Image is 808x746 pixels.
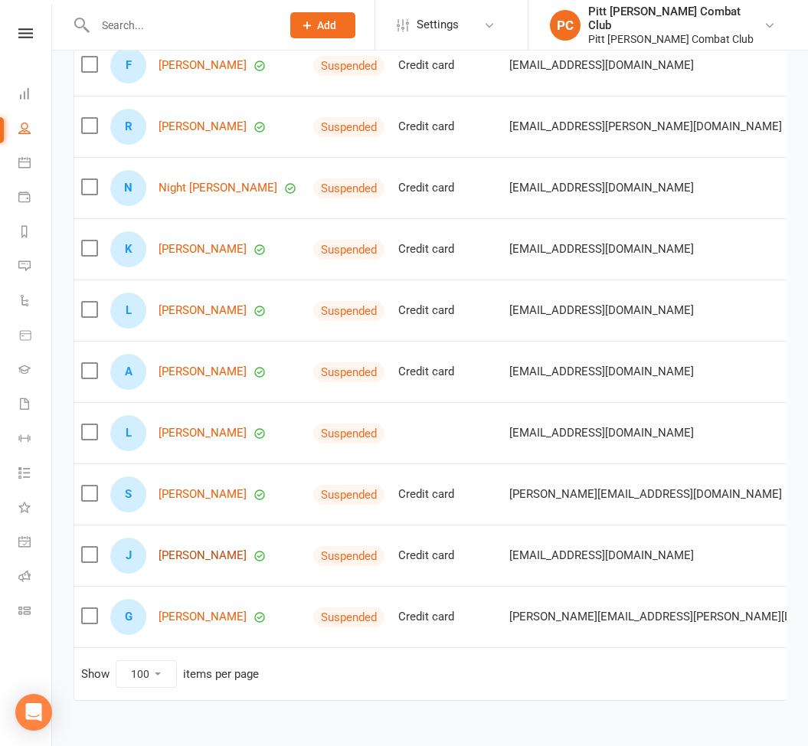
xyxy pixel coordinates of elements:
div: Credit card [398,120,496,133]
div: Night [110,170,146,206]
a: Class kiosk mode [18,595,53,630]
div: Jeffrey [110,538,146,574]
a: [PERSON_NAME] [159,243,247,256]
a: [PERSON_NAME] [159,120,247,133]
span: [EMAIL_ADDRESS][PERSON_NAME][DOMAIN_NAME] [509,112,782,141]
div: Suspended [313,362,384,382]
a: [PERSON_NAME] [159,59,247,72]
span: [EMAIL_ADDRESS][DOMAIN_NAME] [509,51,694,80]
a: [PERSON_NAME] [159,365,247,378]
a: Product Sales [18,319,53,354]
div: Credit card [398,549,496,562]
span: [EMAIL_ADDRESS][DOMAIN_NAME] [509,357,694,386]
div: PC [550,10,581,41]
div: Greg [110,599,146,635]
div: Credit card [398,610,496,623]
div: Credit card [398,59,496,72]
a: What's New [18,492,53,526]
div: Credit card [398,365,496,378]
span: [PERSON_NAME][EMAIL_ADDRESS][DOMAIN_NAME] [509,479,782,509]
div: Levi [110,293,146,329]
span: [EMAIL_ADDRESS][DOMAIN_NAME] [509,418,694,447]
div: Show [81,660,259,688]
button: Add [290,12,355,38]
a: [PERSON_NAME] [159,488,247,501]
div: Forrest [110,47,146,83]
div: Suspended [313,178,384,198]
div: Suspended [313,56,384,76]
a: Dashboard [18,78,53,113]
a: Reports [18,216,53,250]
div: items per page [183,668,259,681]
div: Ryen [110,109,146,145]
div: Suspended [313,117,384,137]
div: Suspended [313,485,384,505]
a: [PERSON_NAME] [159,427,247,440]
div: Open Intercom Messenger [15,694,52,731]
a: Night [PERSON_NAME] [159,182,277,195]
div: Pitt [PERSON_NAME] Combat Club [588,5,764,32]
div: Kassien [110,231,146,267]
a: Payments [18,182,53,216]
span: Settings [417,8,459,42]
div: Credit card [398,182,496,195]
a: [PERSON_NAME] [159,610,247,623]
div: Logan [110,415,146,451]
div: Andrey [110,354,146,390]
div: Suspended [313,301,384,321]
a: [PERSON_NAME] [159,549,247,562]
a: General attendance kiosk mode [18,526,53,561]
div: Credit card [398,243,496,256]
span: [EMAIL_ADDRESS][DOMAIN_NAME] [509,541,694,570]
a: Calendar [18,147,53,182]
div: Credit card [398,304,496,317]
div: Suspended [313,546,384,566]
a: People [18,113,53,147]
div: Pitt [PERSON_NAME] Combat Club [588,32,764,46]
div: Suspended [313,424,384,443]
div: Credit card [398,488,496,501]
a: Roll call kiosk mode [18,561,53,595]
div: Suspended [313,607,384,627]
input: Search... [90,15,270,36]
span: [EMAIL_ADDRESS][DOMAIN_NAME] [509,173,694,202]
span: Add [317,19,336,31]
div: Sydney [110,476,146,512]
span: [EMAIL_ADDRESS][DOMAIN_NAME] [509,234,694,263]
span: [EMAIL_ADDRESS][DOMAIN_NAME] [509,296,694,325]
div: Suspended [313,240,384,260]
a: [PERSON_NAME] [159,304,247,317]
